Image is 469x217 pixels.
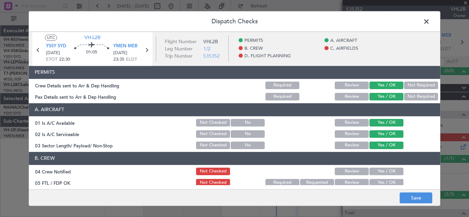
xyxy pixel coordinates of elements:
[335,130,369,138] button: Review
[335,82,369,89] button: Review
[369,130,403,138] button: Yes / OK
[369,119,403,126] button: Yes / OK
[369,142,403,149] button: Yes / OK
[369,168,403,175] button: Yes / OK
[335,119,369,126] button: Review
[335,179,369,186] button: Review
[400,192,432,203] button: Save
[335,93,369,100] button: Review
[335,142,369,149] button: Review
[404,82,438,89] button: Not Required
[330,45,358,52] span: C. AIRFIELDS
[369,82,403,89] button: Yes / OK
[29,11,440,32] header: Dispatch Checks
[330,38,357,45] span: A. AIRCRAFT
[369,93,403,100] button: Yes / OK
[369,179,403,186] button: Yes / OK
[335,168,369,175] button: Review
[404,93,438,100] button: Not Required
